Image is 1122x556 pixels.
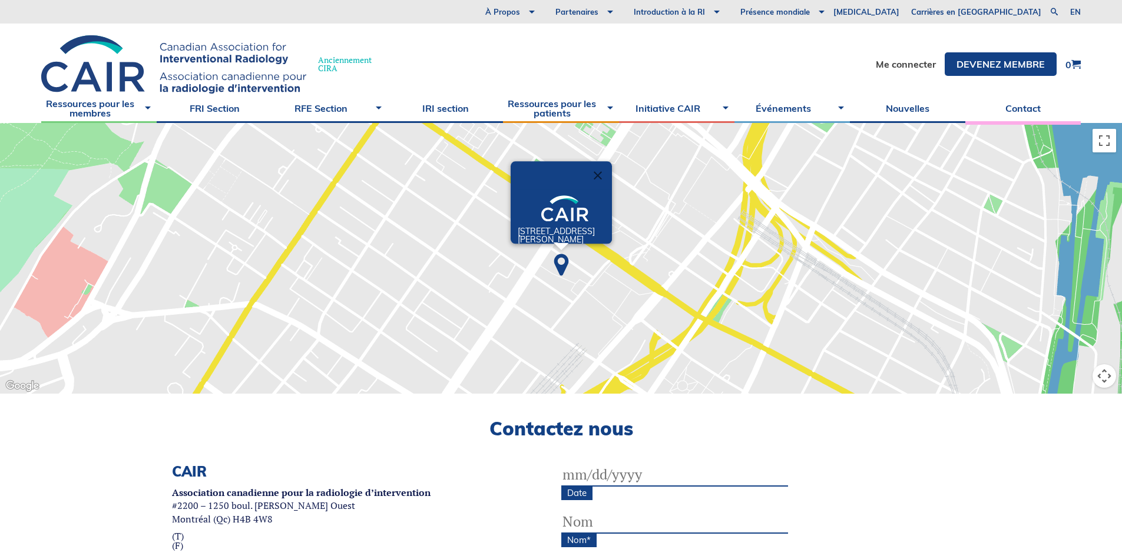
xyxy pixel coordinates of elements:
[876,59,936,69] a: Me connecter
[41,35,383,94] a: AnciennementCIRA
[518,227,612,244] p: [STREET_ADDRESS][PERSON_NAME]
[172,541,431,550] a: (F)
[1065,59,1081,69] a: 0
[318,56,372,72] span: Anciennement CIRA
[734,94,850,123] a: Événements
[172,531,431,541] a: (T)
[157,94,272,123] a: FRI Section
[3,378,42,394] a: Ouvrir cette zone dans Google Maps (dans une nouvelle fenêtre)
[41,35,306,94] img: CIRA
[945,52,1057,76] a: DEVENEZ MEMBRE
[172,486,431,525] p: #2200 – 1250 boul. [PERSON_NAME] Ouest Montréal (Qc) H4B 4W8
[561,485,593,500] label: Date
[561,510,788,534] input: Nom
[388,94,503,123] a: IRI section
[541,195,588,221] img: Logo_CAIR_footer.svg
[172,486,431,499] strong: Association canadienne pour la radiologie d’intervention
[1093,129,1116,152] button: Passer en plein écran
[1093,364,1116,388] button: Commandes de la caméra de la carte
[584,161,612,189] button: Fermer
[1070,8,1081,16] a: en
[272,94,388,123] a: RFE Section
[619,94,734,123] a: Initiative CAIR
[965,94,1081,123] a: Contact
[41,94,157,123] a: Ressources pour les membres
[850,94,965,123] a: Nouvelles
[561,532,597,547] label: Nom
[3,378,42,394] img: Google
[172,463,431,480] h3: CAIR
[41,417,1081,440] h2: Contactez nous
[503,94,618,123] a: Ressources pour les patients
[561,463,788,487] input: mm/dd/yyyy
